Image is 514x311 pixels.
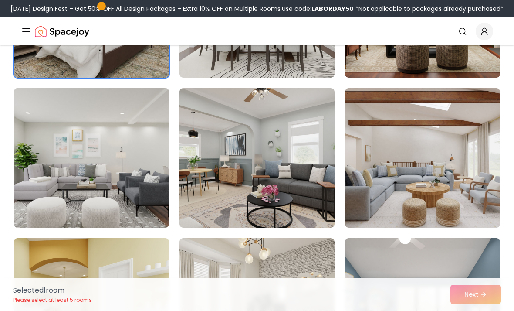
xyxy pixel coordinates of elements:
[35,23,89,40] img: Spacejoy Logo
[35,23,89,40] a: Spacejoy
[282,4,354,13] span: Use code:
[354,4,504,13] span: *Not applicable to packages already purchased*
[13,297,92,304] p: Please select at least 5 rooms
[13,285,92,296] p: Selected 1 room
[10,85,173,231] img: Room room-4
[10,4,504,13] div: [DATE] Design Fest – Get 50% OFF All Design Packages + Extra 10% OFF on Multiple Rooms.
[179,88,335,228] img: Room room-5
[21,17,493,45] nav: Global
[311,4,354,13] b: LABORDAY50
[345,88,500,228] img: Room room-6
